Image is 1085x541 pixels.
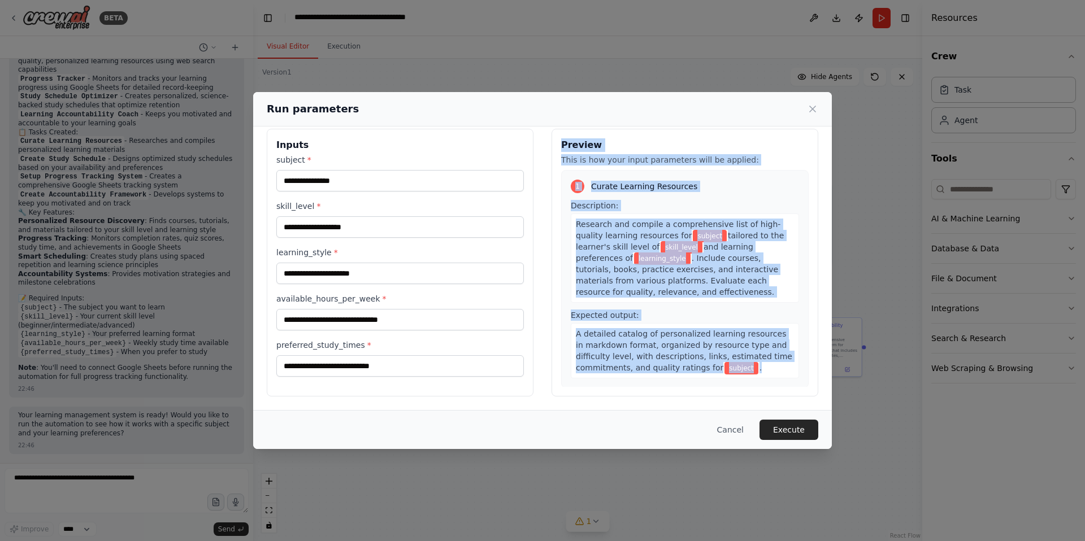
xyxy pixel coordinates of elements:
span: Research and compile a comprehensive list of high-quality learning resources for [576,220,780,240]
label: subject [276,154,524,165]
h3: Inputs [276,138,524,152]
button: Execute [759,420,818,440]
span: . [759,363,762,372]
button: Cancel [708,420,753,440]
label: skill_level [276,200,524,212]
span: Variable: subject [724,362,758,374]
span: tailored to the learner's skill level of [576,231,784,251]
h2: Run parameters [267,101,359,117]
span: Curate Learning Resources [591,181,697,192]
span: A detailed catalog of personalized learning resources in markdown format, organized by resource t... [576,329,792,372]
span: Variable: subject [693,230,727,242]
label: learning_style [276,247,524,258]
label: preferred_study_times [276,339,524,351]
span: Expected output: [571,311,639,320]
h3: Preview [561,138,809,152]
label: available_hours_per_week [276,293,524,304]
span: . Include courses, tutorials, books, practice exercises, and interactive materials from various p... [576,254,778,296]
span: Description: [571,201,618,210]
div: 1 [571,180,584,193]
span: and learning preferences of [576,242,753,263]
span: Variable: skill_level [661,241,702,254]
span: Variable: learning_style [634,252,691,265]
p: This is how your input parameters will be applied: [561,154,809,165]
